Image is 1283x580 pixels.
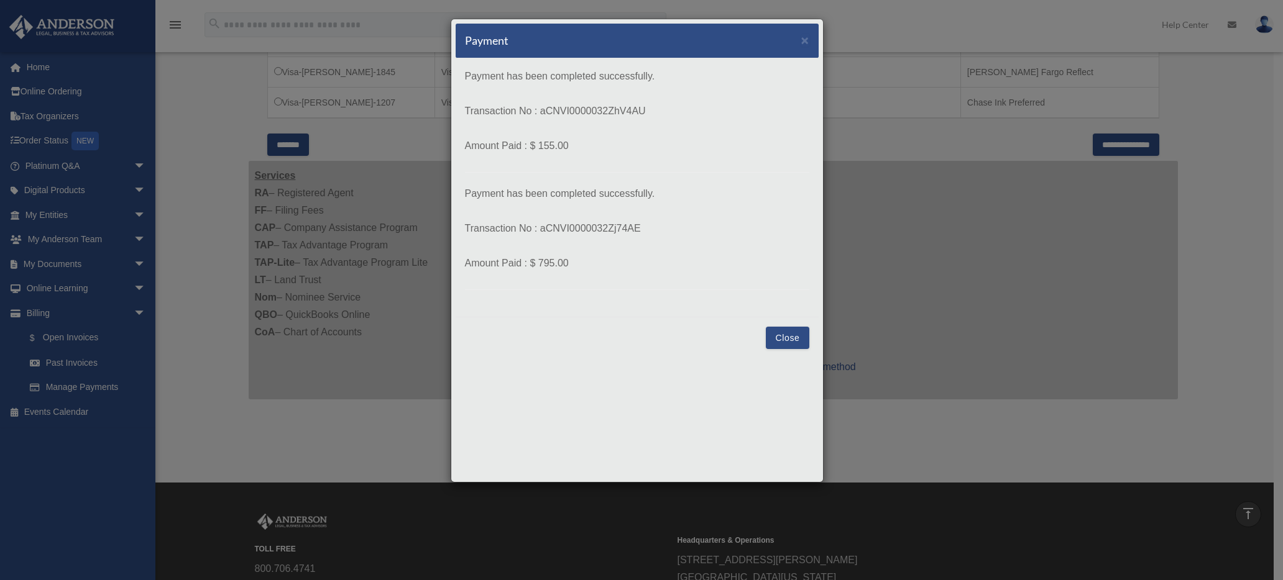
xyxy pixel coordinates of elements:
[465,220,809,237] p: Transaction No : aCNVI0000032Zj74AE
[801,33,809,47] span: ×
[465,137,809,155] p: Amount Paid : $ 155.00
[465,255,809,272] p: Amount Paid : $ 795.00
[465,102,809,120] p: Transaction No : aCNVI0000032ZhV4AU
[766,327,809,349] button: Close
[465,68,809,85] p: Payment has been completed successfully.
[801,34,809,47] button: Close
[465,33,508,48] h5: Payment
[465,185,809,202] p: Payment has been completed successfully.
